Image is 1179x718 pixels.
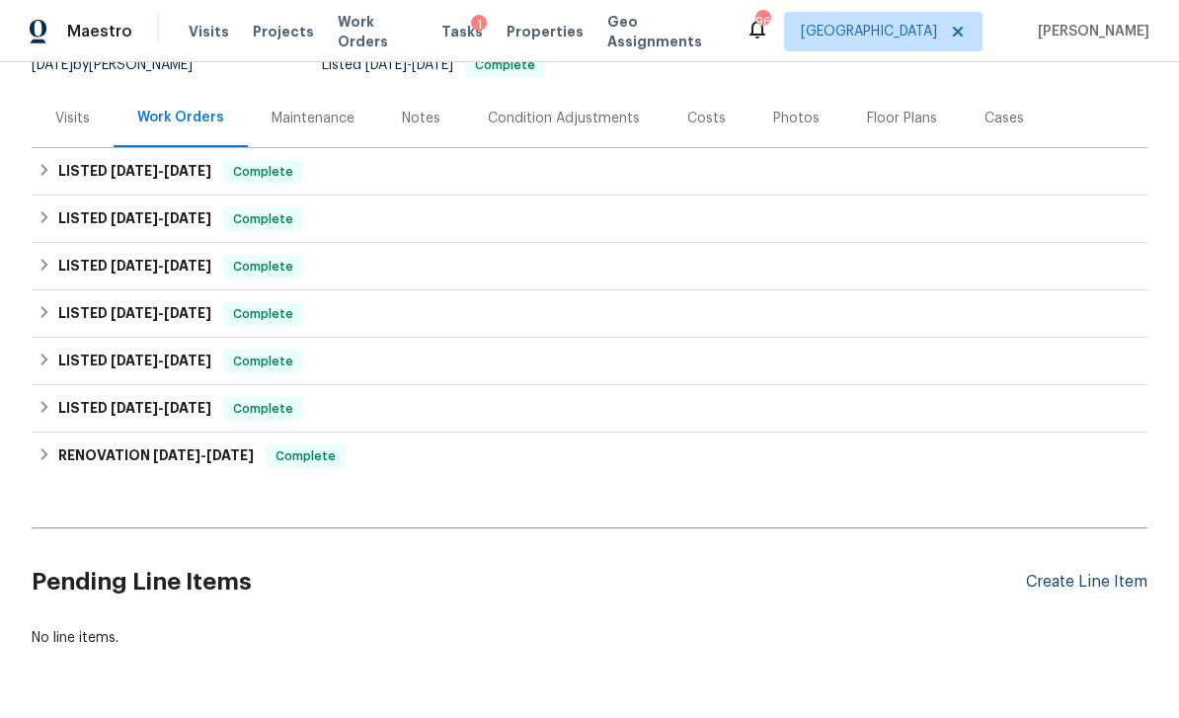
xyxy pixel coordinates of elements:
[111,164,211,178] span: -
[58,302,211,326] h6: LISTED
[32,628,1147,648] div: No line items.
[412,58,453,72] span: [DATE]
[111,401,211,415] span: -
[1030,22,1149,41] span: [PERSON_NAME]
[225,352,301,371] span: Complete
[67,22,132,41] span: Maestro
[111,401,158,415] span: [DATE]
[164,211,211,225] span: [DATE]
[32,290,1147,338] div: LISTED [DATE]-[DATE]Complete
[164,164,211,178] span: [DATE]
[32,148,1147,196] div: LISTED [DATE]-[DATE]Complete
[365,58,407,72] span: [DATE]
[984,109,1024,128] div: Cases
[607,12,722,51] span: Geo Assignments
[189,22,229,41] span: Visits
[338,12,418,51] span: Work Orders
[253,22,314,41] span: Projects
[164,259,211,273] span: [DATE]
[32,58,73,72] span: [DATE]
[206,448,254,462] span: [DATE]
[111,211,158,225] span: [DATE]
[111,259,211,273] span: -
[225,399,301,419] span: Complete
[687,109,726,128] div: Costs
[32,433,1147,480] div: RENOVATION [DATE]-[DATE]Complete
[365,58,453,72] span: -
[1026,573,1147,592] div: Create Line Item
[153,448,254,462] span: -
[153,448,200,462] span: [DATE]
[507,22,584,41] span: Properties
[58,444,254,468] h6: RENOVATION
[32,53,216,77] div: by [PERSON_NAME]
[272,109,354,128] div: Maintenance
[58,350,211,373] h6: LISTED
[867,109,937,128] div: Floor Plans
[32,338,1147,385] div: LISTED [DATE]-[DATE]Complete
[467,59,543,71] span: Complete
[32,536,1026,628] h2: Pending Line Items
[801,22,937,41] span: [GEOGRAPHIC_DATA]
[402,109,440,128] div: Notes
[111,164,158,178] span: [DATE]
[755,12,769,32] div: 96
[164,306,211,320] span: [DATE]
[225,304,301,324] span: Complete
[32,385,1147,433] div: LISTED [DATE]-[DATE]Complete
[58,207,211,231] h6: LISTED
[111,354,211,367] span: -
[58,160,211,184] h6: LISTED
[111,306,211,320] span: -
[58,255,211,279] h6: LISTED
[471,15,487,35] div: 1
[111,306,158,320] span: [DATE]
[225,162,301,182] span: Complete
[773,109,820,128] div: Photos
[55,109,90,128] div: Visits
[58,397,211,421] h6: LISTED
[322,58,545,72] span: Listed
[164,354,211,367] span: [DATE]
[441,25,483,39] span: Tasks
[488,109,640,128] div: Condition Adjustments
[164,401,211,415] span: [DATE]
[111,211,211,225] span: -
[111,354,158,367] span: [DATE]
[32,196,1147,243] div: LISTED [DATE]-[DATE]Complete
[32,243,1147,290] div: LISTED [DATE]-[DATE]Complete
[268,446,344,466] span: Complete
[225,257,301,277] span: Complete
[111,259,158,273] span: [DATE]
[225,209,301,229] span: Complete
[137,108,224,127] div: Work Orders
